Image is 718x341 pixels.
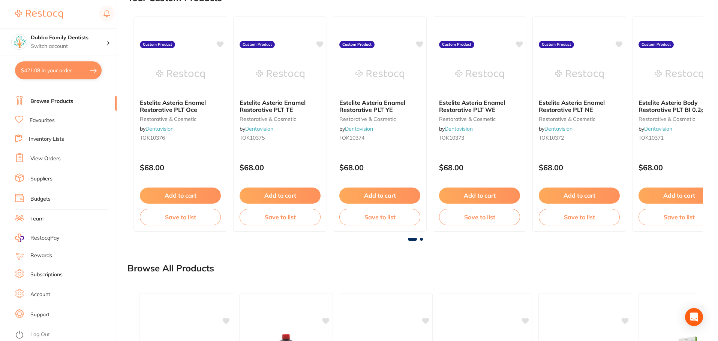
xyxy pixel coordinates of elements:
[439,209,520,225] button: Save to list
[439,163,520,172] p: $68.00
[240,116,321,122] small: restorative & cosmetic
[439,188,520,203] button: Add to cart
[240,41,275,48] label: Custom Product
[30,311,49,319] a: Support
[140,188,221,203] button: Add to cart
[539,99,620,113] b: Estelite Asteria Enamel Restorative PLT NE
[15,329,114,341] button: Log Out
[30,195,51,203] a: Budgets
[339,188,420,203] button: Add to cart
[156,56,205,93] img: Estelite Asteria Enamel Restorative PLT Oce
[140,163,221,172] p: $68.00
[140,125,174,132] span: by
[15,6,63,23] a: Restocq Logo
[15,10,63,19] img: Restocq Logo
[15,234,24,242] img: RestocqPay
[439,99,520,113] b: Estelite Asteria Enamel Restorative PLT WE
[256,56,304,93] img: Estelite Asteria Enamel Restorative PLT TE
[339,116,420,122] small: restorative & cosmetic
[539,135,620,141] small: TOK10372
[31,43,106,50] p: Switch account
[539,163,620,172] p: $68.00
[240,163,321,172] p: $68.00
[15,234,59,242] a: RestocqPay
[539,41,574,48] label: Custom Product
[685,308,703,326] div: Open Intercom Messenger
[555,56,604,93] img: Estelite Asteria Enamel Restorative PLT NE
[30,331,50,338] a: Log Out
[439,125,473,132] span: by
[339,163,420,172] p: $68.00
[30,252,52,259] a: Rewards
[30,98,73,105] a: Browse Products
[127,263,214,274] h2: Browse All Products
[639,41,674,48] label: Custom Product
[240,188,321,203] button: Add to cart
[644,125,672,132] a: Dentavision
[15,61,102,79] button: $421.08 in your order
[455,56,504,93] img: Estelite Asteria Enamel Restorative PLT WE
[539,188,620,203] button: Add to cart
[30,175,52,183] a: Suppliers
[29,136,64,143] a: Inventory Lists
[140,99,221,113] b: Estelite Asteria Enamel Restorative PLT Oce
[30,234,59,242] span: RestocqPay
[439,41,474,48] label: Custom Product
[245,125,273,132] a: Dentavision
[31,34,106,42] h4: Dubbo Family Dentists
[240,209,321,225] button: Save to list
[539,209,620,225] button: Save to list
[439,135,520,141] small: TOK10373
[445,125,473,132] a: Dentavision
[145,125,174,132] a: Dentavision
[30,215,43,223] a: Team
[339,209,420,225] button: Save to list
[345,125,373,132] a: Dentavision
[539,116,620,122] small: restorative & cosmetic
[30,117,55,124] a: Favourites
[339,99,420,113] b: Estelite Asteria Enamel Restorative PLT YE
[140,41,175,48] label: Custom Product
[30,291,50,298] a: Account
[539,125,573,132] span: by
[140,135,221,141] small: TOK10376
[339,135,420,141] small: TOK10374
[439,116,520,122] small: restorative & cosmetic
[655,56,703,93] img: Estelite Asteria Body Restorative PLT BI 0.2g
[240,135,321,141] small: TOK10375
[339,41,375,48] label: Custom Product
[30,271,63,278] a: Subscriptions
[140,209,221,225] button: Save to list
[339,125,373,132] span: by
[140,116,221,122] small: restorative & cosmetic
[544,125,573,132] a: Dentavision
[355,56,404,93] img: Estelite Asteria Enamel Restorative PLT YE
[639,125,672,132] span: by
[30,155,61,162] a: View Orders
[240,99,321,113] b: Estelite Asteria Enamel Restorative PLT TE
[240,125,273,132] span: by
[12,34,27,49] img: Dubbo Family Dentists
